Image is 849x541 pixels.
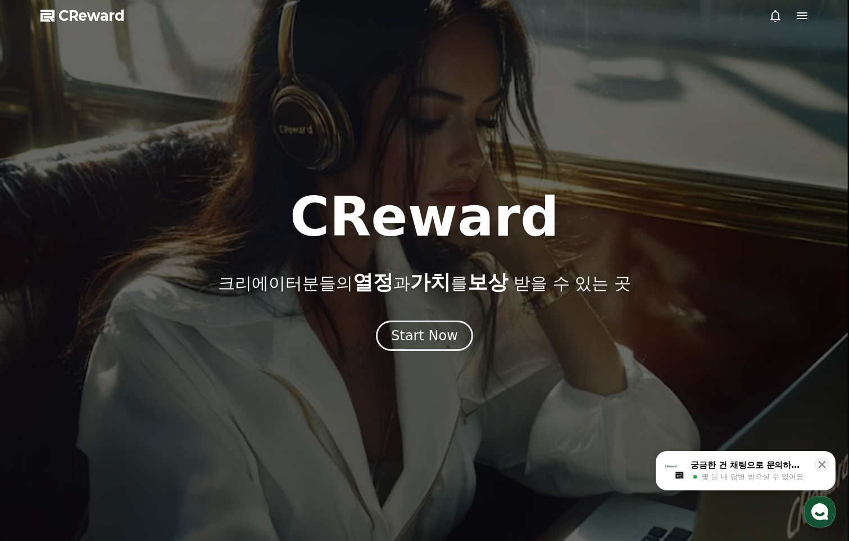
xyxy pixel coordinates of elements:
[410,270,451,294] span: 가치
[391,327,458,345] div: Start Now
[376,332,473,342] a: Start Now
[376,321,473,351] button: Start Now
[290,190,559,244] h1: CReward
[58,7,125,25] span: CReward
[40,7,125,25] a: CReward
[218,271,630,294] p: 크리에이터분들의 과 를 받을 수 있는 곳
[467,270,508,294] span: 보상
[353,270,393,294] span: 열정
